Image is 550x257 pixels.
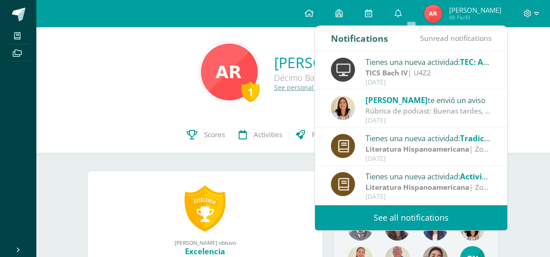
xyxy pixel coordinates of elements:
[365,79,492,86] div: [DATE]
[365,182,469,192] strong: Literatura Hispanoamericana
[97,239,314,246] div: [PERSON_NAME] obtuvo
[365,170,492,182] div: Tienes una nueva actividad:
[365,94,492,106] div: te envió un aviso
[180,117,232,153] a: Scores
[365,144,492,154] div: | Zona 2
[365,95,428,105] span: [PERSON_NAME]
[254,130,282,139] span: Activities
[289,117,341,153] a: Record
[312,130,335,139] span: Record
[204,130,225,139] span: Scores
[274,83,356,92] a: See personal information…
[241,81,260,102] div: 1
[365,182,492,193] div: | Zona 2
[365,117,492,124] div: [DATE]
[365,56,492,68] div: Tienes una nueva actividad:
[365,68,408,78] strong: TICS Bach IV
[331,96,355,120] img: 9af45ed66f6009d12a678bb5324b5cf4.png
[274,53,387,72] a: [PERSON_NAME]
[365,193,492,201] div: [DATE]
[232,117,289,153] a: Activities
[365,68,492,78] div: | U4Z2
[449,14,501,21] span: Mi Perfil
[201,44,258,100] img: faf5f5a2b7fe227ccba25f5665de0820.png
[274,72,387,83] div: Décimo Bachillerato A
[365,106,492,116] div: Rúbrica de podcast: Buenas tardes, favor imprimir y pegar en tu cuaderno.
[365,132,492,144] div: Tienes una nueva actividad:
[315,205,507,230] a: See all notifications
[365,144,469,154] strong: Literatura Hispanoamericana
[331,26,388,51] div: Notifications
[97,246,314,257] div: Excelencia
[424,5,442,23] img: c9bcb59223d60cba950dd4d66ce03bcc.png
[365,155,492,163] div: [DATE]
[420,33,424,43] span: 5
[449,5,501,15] span: [PERSON_NAME]
[460,133,543,143] span: Tradición de leyendas
[420,33,491,43] span: unread notifications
